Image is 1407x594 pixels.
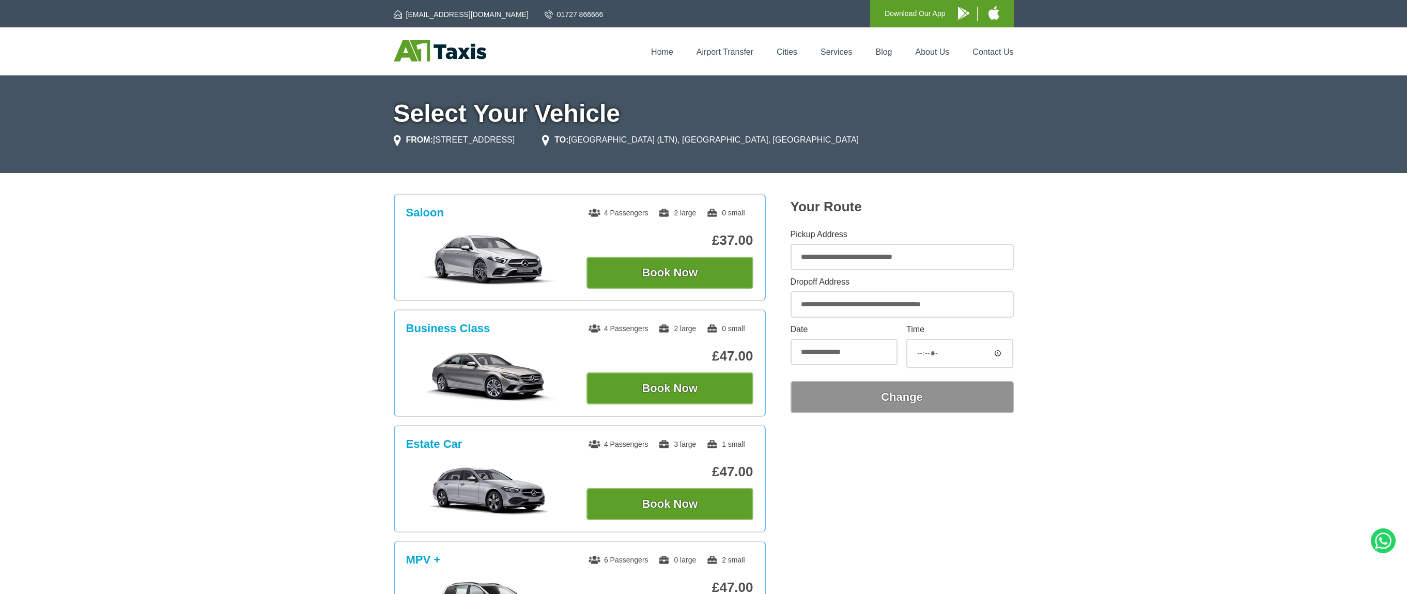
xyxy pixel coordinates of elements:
[988,6,999,20] img: A1 Taxis iPhone App
[586,372,753,404] button: Book Now
[821,48,852,56] a: Services
[554,135,568,144] strong: TO:
[589,440,648,448] span: 4 Passengers
[586,348,753,364] p: £47.00
[394,40,486,61] img: A1 Taxis St Albans LTD
[777,48,797,56] a: Cities
[545,9,604,20] a: 01727 866666
[586,232,753,248] p: £37.00
[791,278,1014,286] label: Dropoff Address
[394,134,515,146] li: [STREET_ADDRESS]
[586,464,753,480] p: £47.00
[958,7,969,20] img: A1 Taxis Android App
[875,48,892,56] a: Blog
[411,234,567,286] img: Saloon
[972,48,1013,56] a: Contact Us
[586,488,753,520] button: Book Now
[586,257,753,289] button: Book Now
[658,556,696,564] span: 0 large
[406,553,441,567] h3: MPV +
[706,324,745,333] span: 0 small
[706,209,745,217] span: 0 small
[406,206,444,220] h3: Saloon
[791,381,1014,413] button: Change
[394,101,1014,126] h1: Select Your Vehicle
[406,437,462,451] h3: Estate Car
[406,135,433,144] strong: FROM:
[791,230,1014,239] label: Pickup Address
[411,350,567,401] img: Business Class
[394,9,529,20] a: [EMAIL_ADDRESS][DOMAIN_NAME]
[411,465,567,517] img: Estate Car
[651,48,673,56] a: Home
[791,325,898,334] label: Date
[791,199,1014,215] h2: Your Route
[589,556,648,564] span: 6 Passengers
[658,324,696,333] span: 2 large
[658,440,696,448] span: 3 large
[706,440,745,448] span: 1 small
[706,556,745,564] span: 2 small
[885,7,946,20] p: Download Our App
[697,48,753,56] a: Airport Transfer
[589,324,648,333] span: 4 Passengers
[406,322,490,335] h3: Business Class
[916,48,950,56] a: About Us
[658,209,696,217] span: 2 large
[589,209,648,217] span: 4 Passengers
[906,325,1013,334] label: Time
[542,134,859,146] li: [GEOGRAPHIC_DATA] (LTN), [GEOGRAPHIC_DATA], [GEOGRAPHIC_DATA]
